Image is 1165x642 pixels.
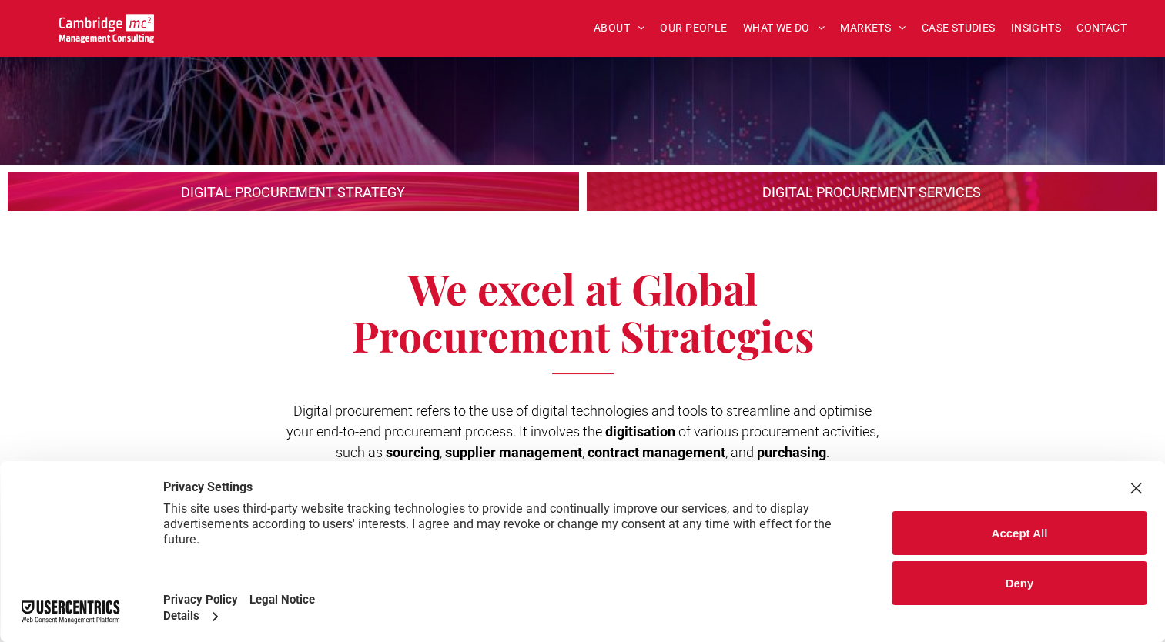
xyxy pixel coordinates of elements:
span: sourcing [386,444,440,460]
span: Digital procurement refers to the use of digital technologies and tools to streamline and optimis... [286,403,872,440]
span: We excel at Global Procurement Strategies [352,259,814,363]
span: supplier management [445,444,582,460]
a: CASE STUDIES [914,16,1003,40]
span: digitisation [605,423,675,440]
a: ABOUT [586,16,653,40]
a: CONTACT [1069,16,1134,40]
span: . [826,444,829,460]
span: purchasing [757,444,826,460]
span: , and [725,444,754,460]
a: WHAT WE DO [735,16,833,40]
span: , [582,444,584,460]
a: Digital Procurement | Cambridge Management Consulting [8,172,579,211]
a: Digital Procurement | Cambridge Management Consulting [587,172,1158,211]
a: MARKETS [832,16,913,40]
span: contract management [588,444,725,460]
img: Go to Homepage [59,14,154,43]
span: , [440,444,442,460]
a: INSIGHTS [1003,16,1069,40]
a: Your Business Transformed | Cambridge Management Consulting [59,16,154,32]
a: OUR PEOPLE [652,16,735,40]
